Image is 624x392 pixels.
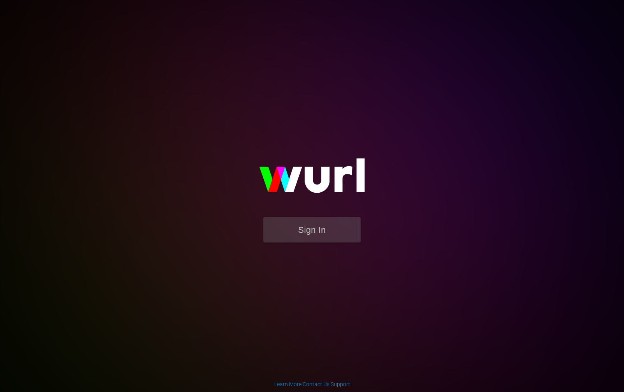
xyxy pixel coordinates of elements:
[303,381,330,387] a: Contact Us
[274,381,301,387] a: Learn More
[331,381,350,387] a: Support
[263,217,361,243] button: Sign In
[234,142,390,217] img: wurl-logo-on-black-223613ac3d8ba8fe6dc639794a292ebdb59501304c7dfd60c99c58986ef67473.svg
[274,380,350,388] div: | |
